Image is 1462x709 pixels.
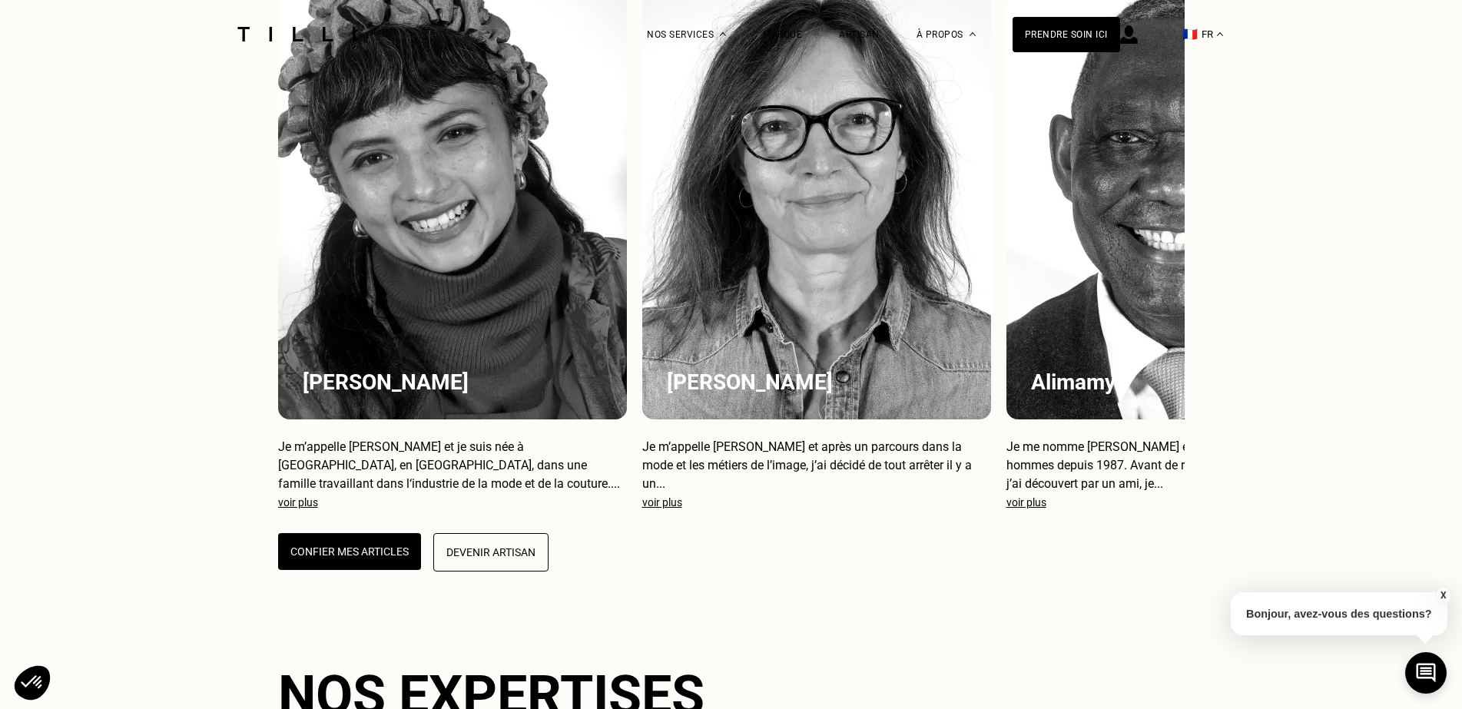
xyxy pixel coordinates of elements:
button: X [1435,587,1450,604]
a: Marque [763,29,802,40]
button: Confier mes articles [278,533,421,570]
p: Je m’appelle [PERSON_NAME] et après un parcours dans la mode et les métiers de l’image, j’ai déci... [642,438,991,493]
img: icône connexion [1120,25,1138,44]
img: Menu déroulant [720,32,726,36]
button: Devenir artisan [433,533,549,572]
p: Je me nomme [PERSON_NAME] et je suis tailleur costumes pour hommes depuis 1987. Avant de rejoindr... [1006,438,1355,493]
h3: [PERSON_NAME] [303,369,602,395]
p: Je m’appelle [PERSON_NAME] et je suis née à [GEOGRAPHIC_DATA], en [GEOGRAPHIC_DATA], dans une fam... [278,438,627,493]
a: Confier mes articles [278,533,421,572]
p: voir plus [1006,496,1355,509]
p: Bonjour, avez-vous des questions? [1231,592,1447,635]
img: Logo du service de couturière Tilli [232,27,361,41]
h3: Alimamy [1031,369,1331,395]
img: menu déroulant [1217,32,1223,36]
h3: [PERSON_NAME] [667,369,966,395]
span: 🇫🇷 [1182,27,1198,41]
a: Artisan [839,29,880,40]
a: Prendre soin ici [1013,17,1120,52]
img: Menu déroulant à propos [970,32,976,36]
p: voir plus [642,496,991,509]
p: voir plus [278,496,627,509]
